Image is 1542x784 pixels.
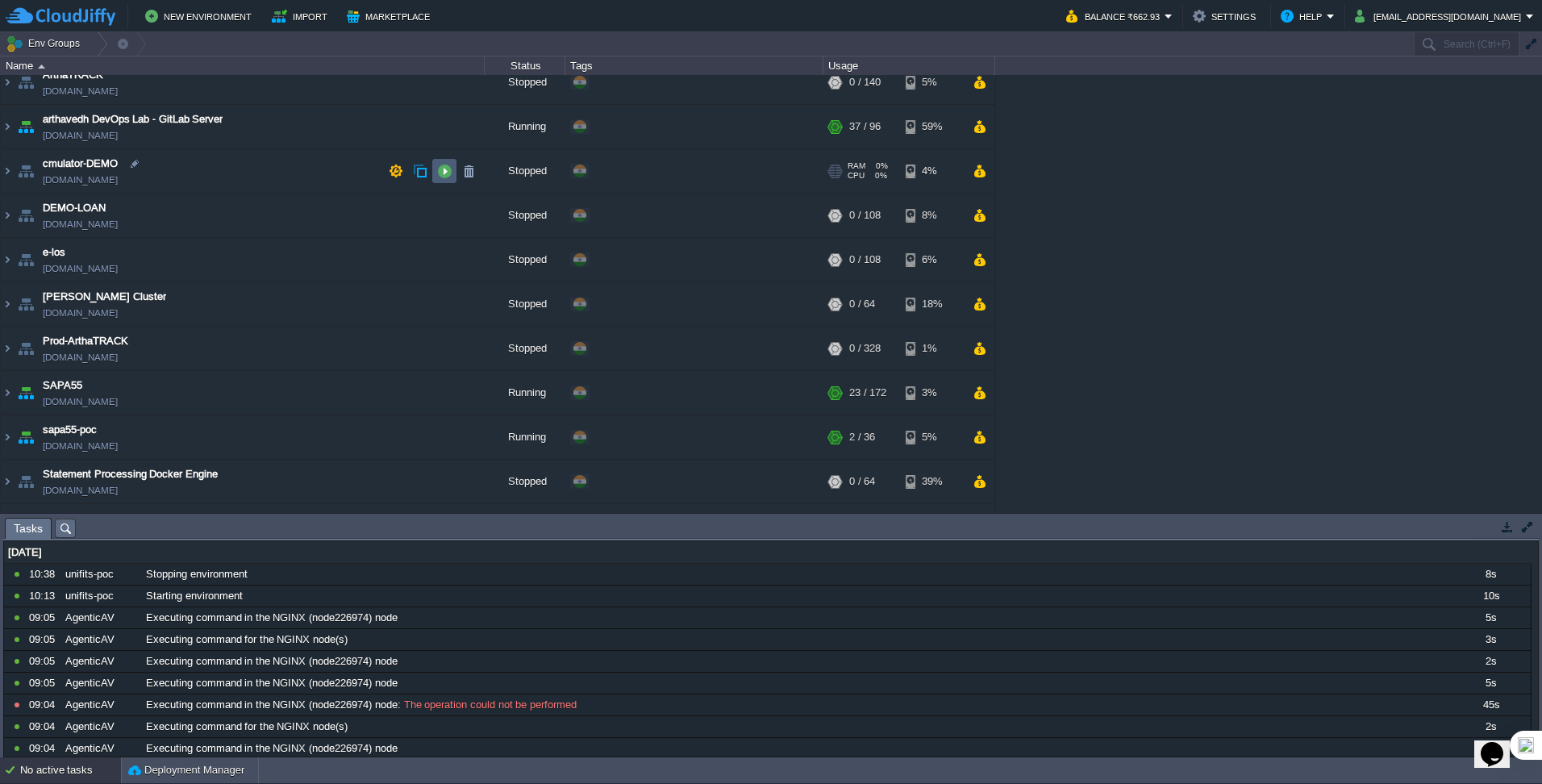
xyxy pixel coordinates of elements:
div: : [142,694,1449,715]
div: 7s [1451,738,1530,759]
div: 2 / 36 [849,415,875,459]
a: SAPA55 [43,377,82,394]
img: AMDAwAAAACH5BAEAAAAALAAAAAABAAEAAAICRAEAOw== [15,415,37,459]
a: DEMO-LOAN [43,200,106,216]
a: arthavedh DevOps Lab - GitLab Server [43,111,223,127]
span: Executing command in the NGINX (node226974) node [146,654,398,669]
span: Executing command in the NGINX (node226974) node [146,676,398,690]
a: [DOMAIN_NAME] [43,216,118,232]
div: 0 / 64 [849,282,875,326]
span: 0% [871,171,887,181]
a: e-los [43,244,65,261]
div: Running [485,105,565,148]
button: Env Groups [6,32,85,55]
span: sapa55-poc [43,422,97,438]
div: Name [2,56,484,75]
div: Stopped [485,149,565,193]
button: Settings [1193,6,1261,26]
button: New Environment [145,6,256,26]
div: 6% [906,238,958,281]
div: AgenticAV [61,607,140,628]
div: Running [485,371,565,415]
span: Executing command for the NGINX node(s) [146,632,348,647]
a: [DOMAIN_NAME] [43,261,118,277]
img: AMDAwAAAACH5BAEAAAAALAAAAAABAAEAAAICRAEAOw== [1,238,14,281]
div: 1% [906,327,958,370]
span: Tasks [14,519,43,539]
div: 0 / 328 [849,327,881,370]
img: AMDAwAAAACH5BAEAAAAALAAAAAABAAEAAAICRAEAOw== [1,504,14,548]
div: 23 / 172 [849,371,886,415]
a: [DOMAIN_NAME] [43,482,118,498]
img: CloudJiffy [6,6,115,27]
span: Executing command in the NGINX (node226974) node [146,698,398,712]
div: 09:04 [29,738,60,759]
span: The operation could not be performed [401,698,577,712]
div: 0 / 140 [849,60,881,104]
a: Prod-ArthaTRACK [43,333,128,349]
span: Starting environment [146,589,243,603]
img: AMDAwAAAACH5BAEAAAAALAAAAAABAAEAAAICRAEAOw== [1,282,14,326]
div: 8s [1451,564,1530,585]
span: RAM [848,161,865,171]
div: 5s [1451,607,1530,628]
div: Stopped [485,194,565,237]
div: 5% [906,415,958,459]
a: [DOMAIN_NAME] [43,305,118,321]
span: ArthaTRACK [43,67,103,83]
div: Stopped [485,60,565,104]
a: Statement Processing Docker Engine [43,466,218,482]
img: AMDAwAAAACH5BAEAAAAALAAAAAABAAEAAAICRAEAOw== [1,327,14,370]
img: AMDAwAAAACH5BAEAAAAALAAAAAABAAEAAAICRAEAOw== [38,65,45,69]
div: 3% [906,504,958,548]
button: Import [272,6,332,26]
a: [DOMAIN_NAME] [43,438,118,454]
div: Stopped [485,282,565,326]
img: AMDAwAAAACH5BAEAAAAALAAAAAABAAEAAAICRAEAOw== [15,460,37,503]
img: AMDAwAAAACH5BAEAAAAALAAAAAABAAEAAAICRAEAOw== [15,60,37,104]
div: 37 / 96 [849,105,881,148]
div: 09:05 [29,629,60,650]
button: Help [1281,6,1327,26]
div: AgenticAV [61,651,140,672]
div: 2s [1451,651,1530,672]
div: 8% [906,194,958,237]
div: 3s [1451,629,1530,650]
div: 2s [1451,716,1530,737]
div: unifits-poc [61,564,140,585]
span: Executing command in the NGINX (node226974) node [146,611,398,625]
div: 19 / 76 [849,504,881,548]
div: [DATE] [4,542,1531,563]
img: AMDAwAAAACH5BAEAAAAALAAAAAABAAEAAAICRAEAOw== [1,194,14,237]
div: 5s [1451,673,1530,694]
div: Stopped [485,238,565,281]
a: [DOMAIN_NAME] [43,394,118,410]
a: [PERSON_NAME] Cluster [43,289,166,305]
span: Stopping environment [146,567,248,582]
span: 0% [872,161,888,171]
div: AgenticAV [61,716,140,737]
div: 0 / 64 [849,460,875,503]
div: Stopped [485,460,565,503]
div: 39% [906,460,958,503]
div: Running [485,415,565,459]
a: UAT-CMULATOR [43,511,123,527]
div: 0 / 108 [849,194,881,237]
img: AMDAwAAAACH5BAEAAAAALAAAAAABAAEAAAICRAEAOw== [1,149,14,193]
img: AMDAwAAAACH5BAEAAAAALAAAAAABAAEAAAICRAEAOw== [1,371,14,415]
button: [EMAIL_ADDRESS][DOMAIN_NAME] [1355,6,1526,26]
button: Marketplace [347,6,435,26]
img: AMDAwAAAACH5BAEAAAAALAAAAAABAAEAAAICRAEAOw== [15,238,37,281]
img: AMDAwAAAACH5BAEAAAAALAAAAAABAAEAAAICRAEAOw== [1,60,14,104]
a: cmulator-DEMO [43,156,118,172]
div: AgenticAV [61,738,140,759]
div: AgenticAV [61,629,140,650]
div: 18% [906,282,958,326]
div: 09:04 [29,694,60,715]
div: 09:05 [29,651,60,672]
